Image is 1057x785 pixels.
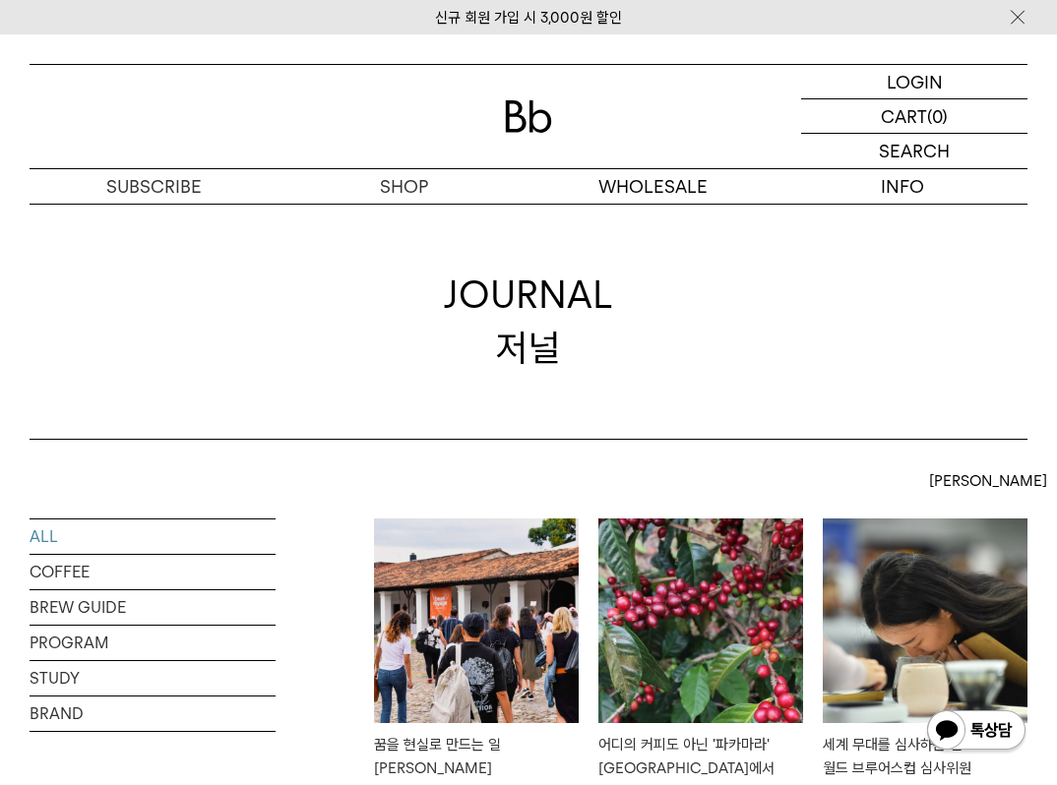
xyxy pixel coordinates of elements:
[925,708,1027,755] img: 카카오톡 채널 1:1 채팅 버튼
[801,65,1027,99] a: LOGIN
[30,626,276,660] a: PROGRAM
[30,555,276,589] a: COFFEE
[280,169,529,204] a: SHOP
[30,169,280,204] a: SUBSCRIBE
[435,9,622,27] a: 신규 회원 가입 시 3,000원 할인
[929,469,1047,493] span: [PERSON_NAME]
[823,518,1027,723] img: 세계 무대를 심사하는 일월드 브루어스컵 심사위원 크리스티 인터뷰
[598,518,803,723] img: 어디의 커피도 아닌 '파카마라'엘살바도르에서 피어난 고유한 향미
[30,661,276,695] a: STUDY
[801,99,1027,134] a: CART (0)
[30,696,276,731] a: BRAND
[528,169,778,204] p: WHOLESALE
[505,100,552,133] img: 로고
[778,169,1028,204] p: INFO
[887,65,943,98] p: LOGIN
[881,99,927,133] p: CART
[374,518,579,723] img: 꿈을 현실로 만드는 일빈보야지 탁승희 대표 인터뷰
[444,269,613,373] div: JOURNAL 저널
[30,519,276,554] a: ALL
[30,590,276,625] a: BREW GUIDE
[879,134,950,168] p: SEARCH
[927,99,948,133] p: (0)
